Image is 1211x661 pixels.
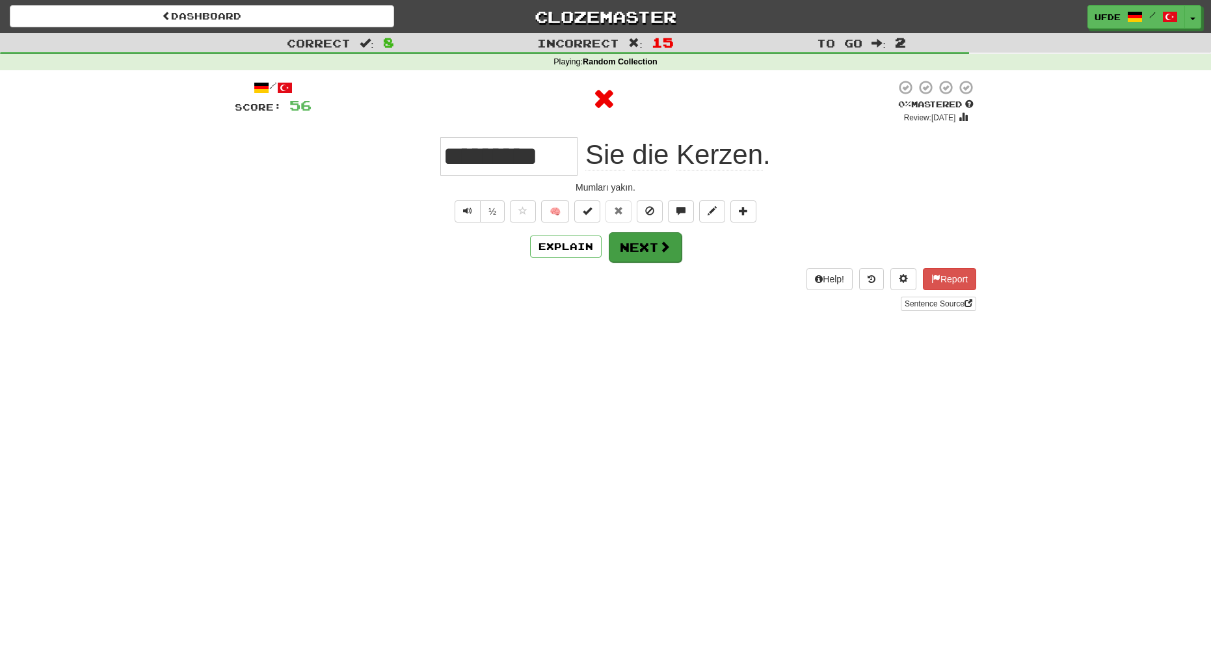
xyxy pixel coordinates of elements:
[652,34,674,50] span: 15
[510,200,536,223] button: Favorite sentence (alt+f)
[383,34,394,50] span: 8
[583,57,658,66] strong: Random Collection
[676,139,763,170] span: Kerzen
[628,38,643,49] span: :
[1149,10,1156,20] span: /
[898,99,911,109] span: 0 %
[806,268,853,290] button: Help!
[585,139,625,170] span: Sie
[1087,5,1185,29] a: ufde /
[452,200,505,223] div: Text-to-speech controls
[235,101,282,113] span: Score:
[455,200,481,223] button: Play sentence audio (ctl+space)
[632,139,669,170] span: die
[541,200,569,223] button: 🧠
[637,200,663,223] button: Ignore sentence (alt+i)
[10,5,394,27] a: Dashboard
[901,297,976,311] a: Sentence Source
[289,97,312,113] span: 56
[817,36,862,49] span: To go
[895,34,906,50] span: 2
[537,36,619,49] span: Incorrect
[699,200,725,223] button: Edit sentence (alt+d)
[605,200,632,223] button: Reset to 0% Mastered (alt+r)
[235,79,312,96] div: /
[896,99,976,111] div: Mastered
[1095,11,1121,23] span: ufde
[668,200,694,223] button: Discuss sentence (alt+u)
[923,268,976,290] button: Report
[360,38,374,49] span: :
[872,38,886,49] span: :
[287,36,351,49] span: Correct
[480,200,505,223] button: ½
[904,113,956,122] small: Review: [DATE]
[530,236,602,258] button: Explain
[609,232,682,262] button: Next
[578,139,771,170] span: .
[414,5,798,28] a: Clozemaster
[235,181,976,194] div: Mumları yakın.
[574,200,600,223] button: Set this sentence to 100% Mastered (alt+m)
[730,200,756,223] button: Add to collection (alt+a)
[859,268,884,290] button: Round history (alt+y)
